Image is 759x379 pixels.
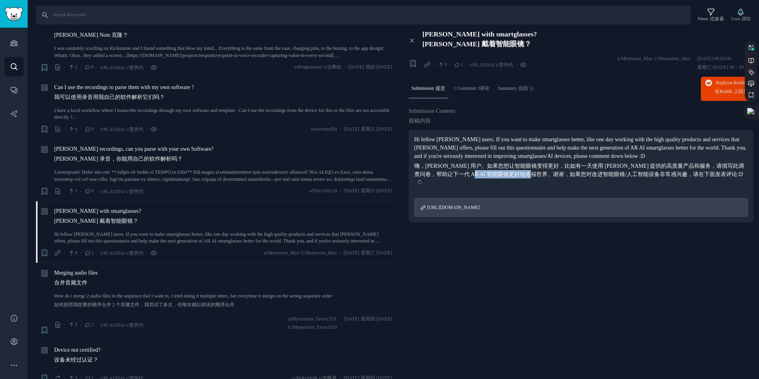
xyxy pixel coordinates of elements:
[715,89,748,94] sider-trans-text: 在 回复
[84,250,94,257] span: 1
[719,89,738,94] span: Reddit 上
[498,85,528,92] span: Summary
[96,63,98,72] span: ·
[617,55,691,63] span: u/Metaverse_Max
[80,187,82,195] span: ·
[126,65,143,70] sider-trans-text: r/普劳代
[54,207,141,228] span: [PERSON_NAME] with smartglasses?
[412,85,445,92] span: Submission
[414,163,744,177] sider-trans-text: 嗨，[PERSON_NAME] 用户。如果您想让智能眼镜变得更好，比如有一天使用 [PERSON_NAME] 提供的高质量产品和服务，请填写此调查问卷，帮助让下一代 AR AI 智能眼镜更好地造...
[146,125,148,133] span: ·
[54,94,165,100] sider-trans-text: 我可以使用录音用我自己的软件解析它们吗？
[301,250,337,256] sider-trans-text: U/Metaverse_Max
[361,250,392,256] sider-trans-text: 星期三 [DATE]
[126,322,143,328] sider-trans-text: r/普劳代
[453,85,490,92] span: 1 Comment
[100,322,143,328] span: r/PLAUDAI
[340,188,341,195] span: ·
[309,188,337,195] span: u/Phil-AI0214
[414,198,748,217] a: [URL][DOMAIN_NAME]
[496,62,513,68] sider-trans-text: r/普劳代
[36,6,691,25] input: Search Keyword
[693,55,695,74] span: ·
[100,65,143,70] span: r/PLAUDAI
[80,125,82,133] span: ·
[146,63,148,72] span: ·
[434,61,435,69] span: ·
[68,321,77,328] span: 2
[288,324,337,330] sider-trans-text: U/Mysterious_Error1553
[64,187,66,195] span: ·
[100,250,143,256] span: r/PLAUDAI
[54,21,128,42] a: [PERSON_NAME] Note Clone?[PERSON_NAME] Note 克隆？
[344,250,392,257] span: [DATE]
[96,321,98,329] span: ·
[54,302,234,307] sider-trans-text: 如何按照我想要的顺序合并 2 个音频文件，我尝试了多次，但每次都以错误的顺序合并
[96,249,98,257] span: ·
[710,17,724,21] sider-trans-text: 过滤 器
[470,62,513,68] span: r/PLAUDAI
[340,250,341,257] span: ·
[698,16,724,22] div: Filters
[54,346,100,367] a: Device not certified?设备未经过认证？
[344,188,392,195] span: [DATE]
[100,127,143,132] span: r/PLAUDAI
[436,85,445,91] sider-trans-text: 提交
[438,61,447,68] span: 0
[96,187,98,195] span: ·
[126,189,143,194] sider-trans-text: r/普劳代
[701,77,753,101] button: Replyon Reddit在Reddit 上回复
[366,64,392,70] sider-trans-text: 我的 [DATE]
[344,64,346,71] span: ·
[414,135,748,187] p: Hi fellow [PERSON_NAME] users. If you want to make smartglasses better, like one day working with...
[54,280,87,286] sider-trans-text: 合并音频文件
[344,316,392,334] span: [DATE]
[54,231,392,245] a: Hi fellow [PERSON_NAME] users. If you want to make smartglasses better, like one day working with...
[454,61,463,68] span: 1
[420,61,421,69] span: ·
[64,249,66,257] span: ·
[361,316,392,322] sider-trans-text: 星期四 [DATE]
[288,316,337,331] span: u/Mysterious_Error1553
[423,30,537,51] span: [PERSON_NAME] with smartglasses?
[54,45,392,59] a: I was randomly scrolling on Kickstarter and I found something that blew my mind... Everything is ...
[68,64,77,71] span: 2
[697,64,753,70] sider-trans-text: 星期三 [DATE] 00：05：00
[361,126,392,132] sider-trans-text: 星期六 [DATE]
[54,293,392,311] a: How do i merge 2 audio files in the sequence that I want to, I tried doing it multiple times, but...
[80,63,82,72] span: ·
[427,205,480,210] span: [URL][DOMAIN_NAME]
[54,32,128,38] sider-trans-text: [PERSON_NAME] Note 克隆？
[654,56,691,61] sider-trans-text: U/Metaverse_Max
[84,126,94,133] span: 9
[54,156,183,162] sider-trans-text: [PERSON_NAME] 录音，你能用自己的软件解析吗？
[349,64,392,71] span: [DATE]
[340,126,341,133] span: ·
[518,85,528,91] sider-trans-text: 总结
[54,145,213,166] span: [PERSON_NAME] recordings, can you parse with your own Software?
[54,169,392,183] a: Loremipsum! Dolor sita con: **Adipis eli Seddo ei TEMPO.in Utla!** Etd magna al enimadminimve qui...
[126,250,143,256] sider-trans-text: r/普劳代
[5,7,23,21] img: GummySearch logo
[697,55,753,74] span: [DATE] 00:05:00
[409,118,431,124] sider-trans-text: 投稿内容
[715,80,748,98] span: Reply
[54,269,98,290] span: Merging audio files
[68,188,77,195] span: 1
[54,107,392,121] a: I have a local workflow where I transcribe recordings through my own software and template . Can ...
[340,316,341,334] span: ·
[68,250,77,257] span: 0
[516,61,517,69] span: ·
[68,126,77,133] span: 4
[84,64,94,71] span: 8
[409,107,456,128] span: Submission Contents
[64,63,66,72] span: ·
[96,125,98,133] span: ·
[146,249,148,257] span: ·
[80,249,82,257] span: ·
[478,85,489,91] sider-trans-text: 1评论
[54,346,100,367] span: Device not certified?
[54,218,138,224] sider-trans-text: [PERSON_NAME] 戴着智能眼镜？
[294,64,342,71] span: u/Penguinazor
